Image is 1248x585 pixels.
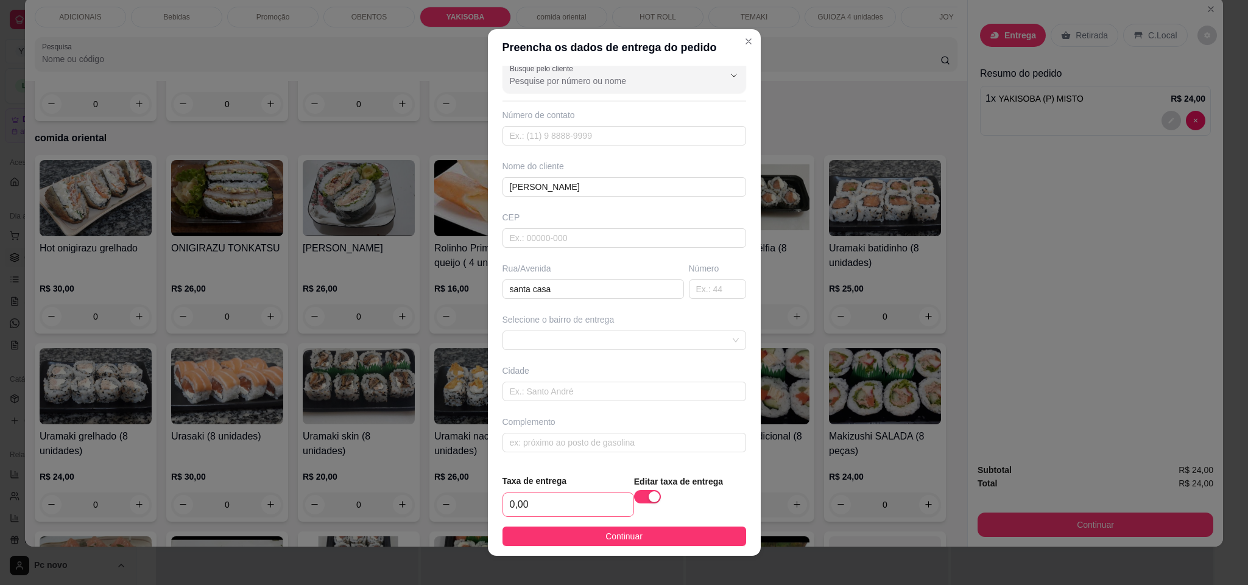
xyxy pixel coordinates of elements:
input: Ex.: Santo André [502,382,746,401]
input: Ex.: Rua Oscar Freire [502,279,684,299]
div: Nome do cliente [502,160,746,172]
input: Ex.: (11) 9 8888-9999 [502,126,746,145]
strong: Taxa de entrega [502,476,567,486]
div: Número de contato [502,109,746,121]
div: Rua/Avenida [502,262,684,275]
div: Cidade [502,365,746,377]
strong: Editar taxa de entrega [634,477,723,486]
input: Busque pelo cliente [510,75,705,87]
header: Preencha os dados de entrega do pedido [488,29,761,66]
input: Ex.: João da Silva [502,177,746,197]
div: CEP [502,211,746,223]
div: Selecione o bairro de entrega [502,314,746,326]
button: Close [739,32,758,51]
label: Busque pelo cliente [510,63,577,74]
button: Show suggestions [724,66,744,85]
input: Ex.: 44 [689,279,746,299]
div: Número [689,262,746,275]
input: ex: próximo ao posto de gasolina [502,433,746,452]
input: Ex.: 00000-000 [502,228,746,248]
button: Continuar [502,527,746,546]
div: Complemento [502,416,746,428]
span: Continuar [605,530,643,543]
